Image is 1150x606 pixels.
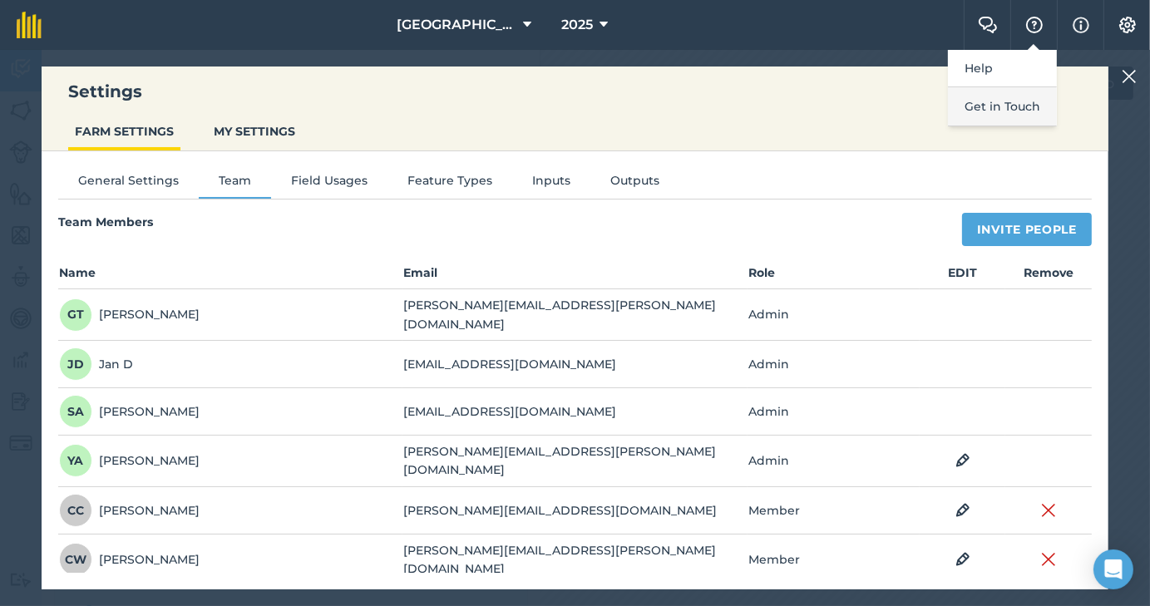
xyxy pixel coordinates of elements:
th: Email [402,263,747,289]
td: Member [748,535,920,586]
a: Help [948,50,1057,87]
button: Get in Touch [948,87,1057,126]
div: [PERSON_NAME] [59,494,200,527]
button: Team [199,171,271,196]
td: [PERSON_NAME][EMAIL_ADDRESS][DOMAIN_NAME] [402,487,747,535]
span: 2025 [561,15,593,35]
span: JD [59,347,92,381]
td: [EMAIL_ADDRESS][DOMAIN_NAME] [402,388,747,436]
span: [GEOGRAPHIC_DATA] [397,15,516,35]
th: Name [58,263,402,289]
button: MY SETTINGS [207,116,302,147]
img: Two speech bubbles overlapping with the left bubble in the forefront [978,17,998,33]
td: [PERSON_NAME][EMAIL_ADDRESS][PERSON_NAME][DOMAIN_NAME] [402,535,747,586]
h3: Settings [42,80,1108,103]
button: FARM SETTINGS [68,116,180,147]
td: Admin [748,341,920,388]
div: [PERSON_NAME] [59,298,200,332]
img: svg+xml;base64,PHN2ZyB4bWxucz0iaHR0cDovL3d3dy53My5vcmcvMjAwMC9zdmciIHdpZHRoPSIxOCIgaGVpZ2h0PSIyNC... [955,549,970,569]
img: svg+xml;base64,PHN2ZyB4bWxucz0iaHR0cDovL3d3dy53My5vcmcvMjAwMC9zdmciIHdpZHRoPSIyMiIgaGVpZ2h0PSIzMC... [1122,67,1137,86]
span: CW [59,543,92,576]
img: A cog icon [1118,17,1138,33]
button: Field Usages [271,171,387,196]
th: EDIT [920,263,1006,289]
img: svg+xml;base64,PHN2ZyB4bWxucz0iaHR0cDovL3d3dy53My5vcmcvMjAwMC9zdmciIHdpZHRoPSIyMiIgaGVpZ2h0PSIzMC... [1041,549,1056,569]
span: YA [59,444,92,477]
div: [PERSON_NAME] [59,444,200,477]
td: [PERSON_NAME][EMAIL_ADDRESS][PERSON_NAME][DOMAIN_NAME] [402,436,747,487]
img: fieldmargin Logo [17,12,42,38]
td: [PERSON_NAME][EMAIL_ADDRESS][PERSON_NAME][DOMAIN_NAME] [402,289,747,341]
h4: Team Members [58,213,153,238]
span: SA [59,395,92,428]
td: Admin [748,388,920,436]
td: Member [748,487,920,535]
th: Remove [1005,263,1092,289]
button: Invite People [962,213,1092,246]
img: svg+xml;base64,PHN2ZyB4bWxucz0iaHR0cDovL3d3dy53My5vcmcvMjAwMC9zdmciIHdpZHRoPSIxOCIgaGVpZ2h0PSIyNC... [955,500,970,520]
td: Admin [748,436,920,487]
img: svg+xml;base64,PHN2ZyB4bWxucz0iaHR0cDovL3d3dy53My5vcmcvMjAwMC9zdmciIHdpZHRoPSIyMiIgaGVpZ2h0PSIzMC... [1041,500,1056,520]
button: Inputs [512,171,590,196]
td: Admin [748,289,920,341]
th: Role [748,263,920,289]
button: General Settings [58,171,199,196]
button: Feature Types [387,171,512,196]
img: A question mark icon [1024,17,1044,33]
div: [PERSON_NAME] [59,543,200,576]
div: Open Intercom Messenger [1093,549,1133,589]
span: GT [59,298,92,332]
div: [PERSON_NAME] [59,395,200,428]
button: Outputs [590,171,679,196]
td: [EMAIL_ADDRESS][DOMAIN_NAME] [402,341,747,388]
div: Jan D [59,347,133,381]
span: CC [59,494,92,527]
img: svg+xml;base64,PHN2ZyB4bWxucz0iaHR0cDovL3d3dy53My5vcmcvMjAwMC9zdmciIHdpZHRoPSIxNyIgaGVpZ2h0PSIxNy... [1073,15,1089,35]
img: svg+xml;base64,PHN2ZyB4bWxucz0iaHR0cDovL3d3dy53My5vcmcvMjAwMC9zdmciIHdpZHRoPSIxOCIgaGVpZ2h0PSIyNC... [955,451,970,471]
